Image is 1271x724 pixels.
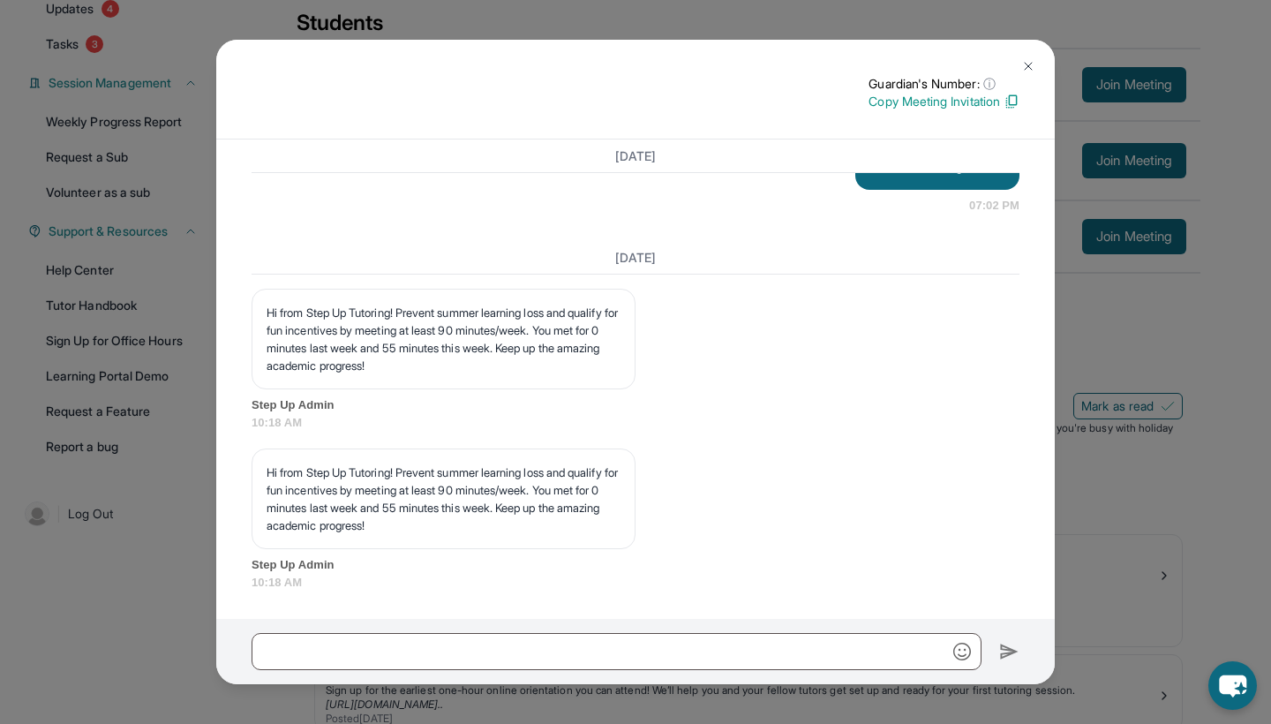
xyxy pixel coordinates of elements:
span: Step Up Admin [252,396,1019,414]
span: 07:02 PM [969,197,1019,215]
img: Send icon [999,641,1019,662]
p: Copy Meeting Invitation [869,93,1019,110]
img: Copy Icon [1004,94,1019,109]
p: Hi from Step Up Tutoring! Prevent summer learning loss and qualify for fun incentives by meeting ... [267,464,620,534]
p: Guardian's Number: [869,75,1019,93]
button: chat-button [1208,661,1257,710]
h3: [DATE] [252,147,1019,164]
p: Hi from Step Up Tutoring! Prevent summer learning loss and qualify for fun incentives by meeting ... [267,304,620,374]
span: 10:18 AM [252,414,1019,432]
img: Close Icon [1021,59,1035,73]
span: ⓘ [983,75,996,93]
span: Step Up Admin [252,556,1019,574]
span: 10:18 AM [252,574,1019,592]
img: Emoji [953,643,971,660]
h3: [DATE] [252,249,1019,267]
